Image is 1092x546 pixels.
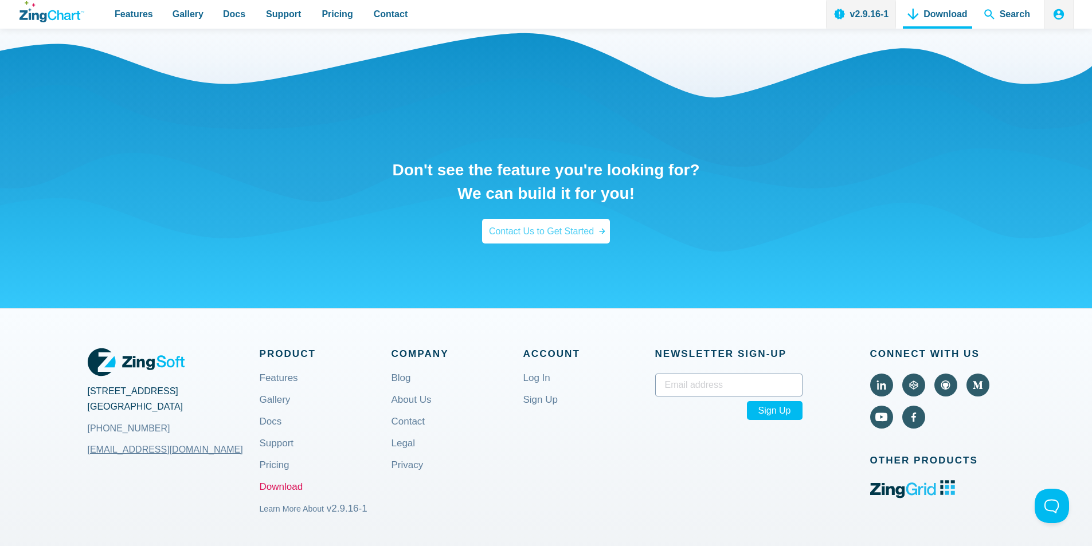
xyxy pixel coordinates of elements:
iframe: Toggle Customer Support [1035,489,1069,523]
a: Visit ZingChart on GitHub (external). [934,374,957,396]
a: Legal [392,439,416,466]
address: [STREET_ADDRESS] [GEOGRAPHIC_DATA] [88,383,260,442]
a: Visit ZingChart on YouTube (external). [870,406,893,429]
span: v2.9.16-1 [327,503,367,514]
a: Contact [392,417,425,445]
a: ZingChart Logo. Click to return to the homepage [19,1,84,22]
a: About Us [392,395,432,423]
span: Other Products [870,452,1005,469]
a: Visit ZingChart on Medium (external). [966,374,989,396]
span: Contact Us to Get Started [489,223,594,239]
span: Contact [374,6,408,22]
a: ZingGrid logo. Click to visit the ZingGrid site (external). [870,490,956,500]
small: Learn More About [260,504,324,513]
input: Email address [655,374,803,396]
a: Visit ZingChart on LinkedIn (external). [870,374,893,396]
a: Learn More About v2.9.16-1 [260,504,367,532]
span: Sign Up [747,401,803,420]
a: Docs [260,417,282,445]
strong: We can build it for you! [457,183,635,204]
span: Docs [223,6,245,22]
a: Features [260,374,298,401]
a: Log In [523,374,550,401]
a: Privacy [392,461,424,488]
span: Pricing [322,6,353,22]
a: Pricing [260,461,289,488]
a: Blog [392,374,411,401]
a: [EMAIL_ADDRESS][DOMAIN_NAME] [88,436,243,463]
a: Sign Up [523,395,558,423]
span: Support [266,6,301,22]
a: Download [260,482,303,510]
a: [PHONE_NUMBER] [88,415,260,442]
span: Gallery [173,6,203,22]
h2: Don't see the feature you're looking for? [392,160,699,180]
a: Visit ZingChart on CodePen (external). [902,374,925,396]
a: Support [260,439,294,466]
a: Gallery [260,395,291,423]
span: Features [115,6,153,22]
a: Visit ZingChart on Facebook (external). [902,406,925,429]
